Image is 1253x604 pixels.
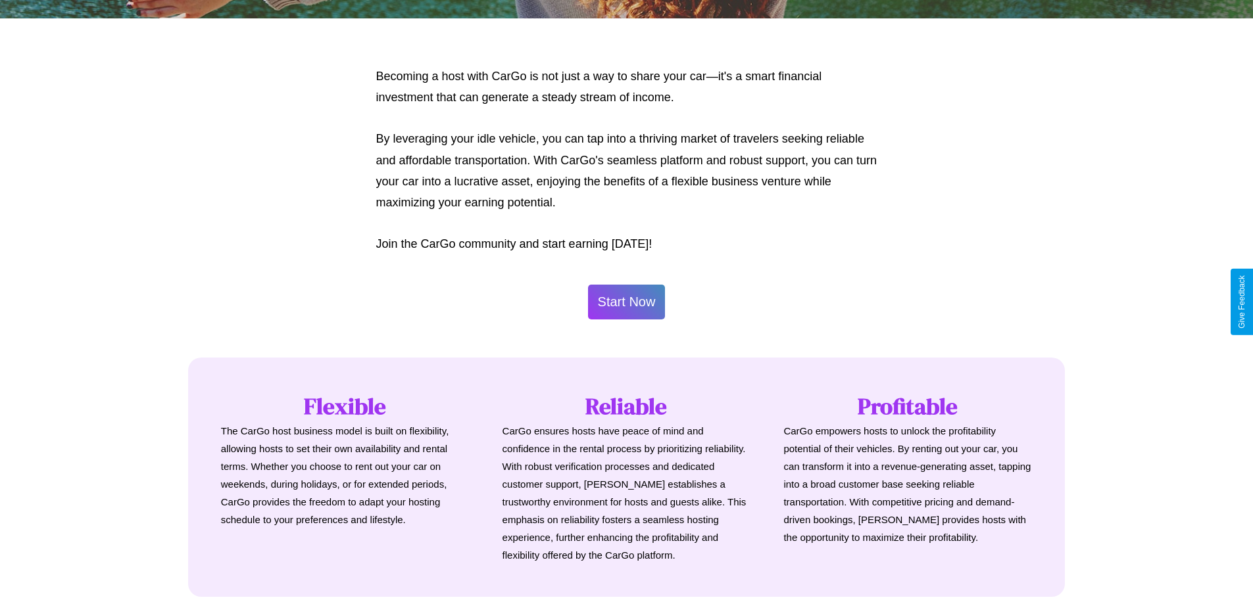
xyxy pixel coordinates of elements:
p: By leveraging your idle vehicle, you can tap into a thriving market of travelers seeking reliable... [376,128,877,214]
p: CarGo ensures hosts have peace of mind and confidence in the rental process by prioritizing relia... [503,422,751,564]
h1: Flexible [221,390,470,422]
p: The CarGo host business model is built on flexibility, allowing hosts to set their own availabili... [221,422,470,528]
h1: Profitable [783,390,1032,422]
p: CarGo empowers hosts to unlock the profitability potential of their vehicles. By renting out your... [783,422,1032,546]
div: Give Feedback [1237,275,1246,329]
p: Becoming a host with CarGo is not just a way to share your car—it's a smart financial investment ... [376,66,877,108]
button: Start Now [588,285,666,319]
p: Join the CarGo community and start earning [DATE]! [376,233,877,254]
h1: Reliable [503,390,751,422]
